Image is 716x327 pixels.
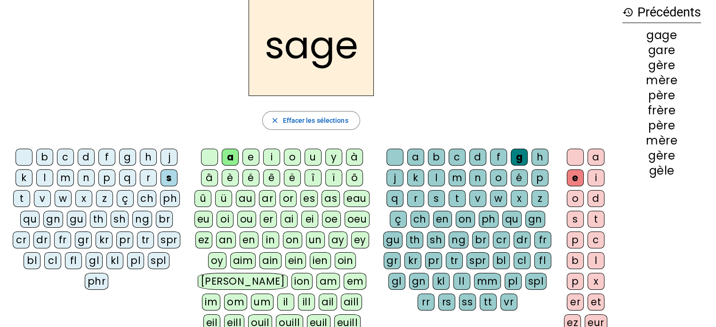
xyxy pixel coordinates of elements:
div: z [531,190,548,207]
div: p [567,273,584,290]
div: t [449,190,466,207]
div: bl [493,252,510,269]
div: n [469,169,486,186]
div: dr [514,231,531,248]
div: ï [325,169,342,186]
div: oy [208,252,226,269]
div: br [156,211,173,228]
div: j [386,169,403,186]
div: fl [65,252,82,269]
div: dr [33,231,50,248]
div: père [622,120,701,131]
div: gn [409,273,429,290]
div: ion [291,273,313,290]
div: à [346,149,363,166]
div: gl [86,252,103,269]
div: ph [160,190,180,207]
div: ar [259,190,276,207]
div: as [322,190,340,207]
div: ë [284,169,301,186]
div: y [325,149,342,166]
div: gu [383,231,402,248]
div: k [16,169,32,186]
div: p [98,169,115,186]
div: o [284,149,301,166]
div: ain [259,252,282,269]
div: pl [505,273,522,290]
div: aim [230,252,256,269]
div: am [316,273,340,290]
div: on [283,231,302,248]
div: ien [310,252,331,269]
div: kl [106,252,123,269]
div: x [587,273,604,290]
div: v [469,190,486,207]
div: gr [75,231,92,248]
div: th [90,211,107,228]
div: et [587,294,604,311]
div: vr [500,294,517,311]
div: mm [474,273,501,290]
mat-icon: history [622,7,634,18]
div: ô [346,169,363,186]
div: sh [111,211,129,228]
div: l [587,252,604,269]
div: f [98,149,115,166]
div: q [386,190,403,207]
div: e [567,169,584,186]
div: tr [446,252,463,269]
div: spl [148,252,169,269]
div: en [433,211,452,228]
div: père [622,90,701,101]
div: ç [117,190,134,207]
div: or [280,190,297,207]
div: th [406,231,423,248]
div: kr [96,231,113,248]
div: mère [622,135,701,146]
div: u [305,149,322,166]
div: rr [418,294,434,311]
div: cl [514,252,531,269]
div: o [567,190,584,207]
div: k [407,169,424,186]
div: m [57,169,74,186]
div: b [428,149,445,166]
div: t [587,211,604,228]
div: r [140,169,157,186]
div: p [531,169,548,186]
div: g [511,149,528,166]
div: tt [480,294,497,311]
div: ail [319,294,337,311]
div: br [472,231,489,248]
div: v [34,190,51,207]
div: ez [195,231,212,248]
span: Effacer les sélections [282,115,348,126]
div: cl [44,252,61,269]
div: er [567,294,584,311]
div: a [587,149,604,166]
div: gage [622,30,701,41]
div: w [490,190,507,207]
div: bl [24,252,40,269]
div: il [277,294,294,311]
div: ph [479,211,499,228]
div: fl [534,252,551,269]
div: b [36,149,53,166]
div: frère [622,105,701,116]
div: q [119,169,136,186]
div: er [260,211,277,228]
div: s [161,169,177,186]
div: mère [622,75,701,86]
div: gn [525,211,545,228]
div: s [567,211,584,228]
div: c [57,149,74,166]
div: i [587,169,604,186]
div: c [587,231,604,248]
div: rs [438,294,455,311]
div: qu [20,211,40,228]
div: spl [525,273,547,290]
div: im [202,294,220,311]
div: g [119,149,136,166]
div: eau [344,190,370,207]
div: a [222,149,239,166]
